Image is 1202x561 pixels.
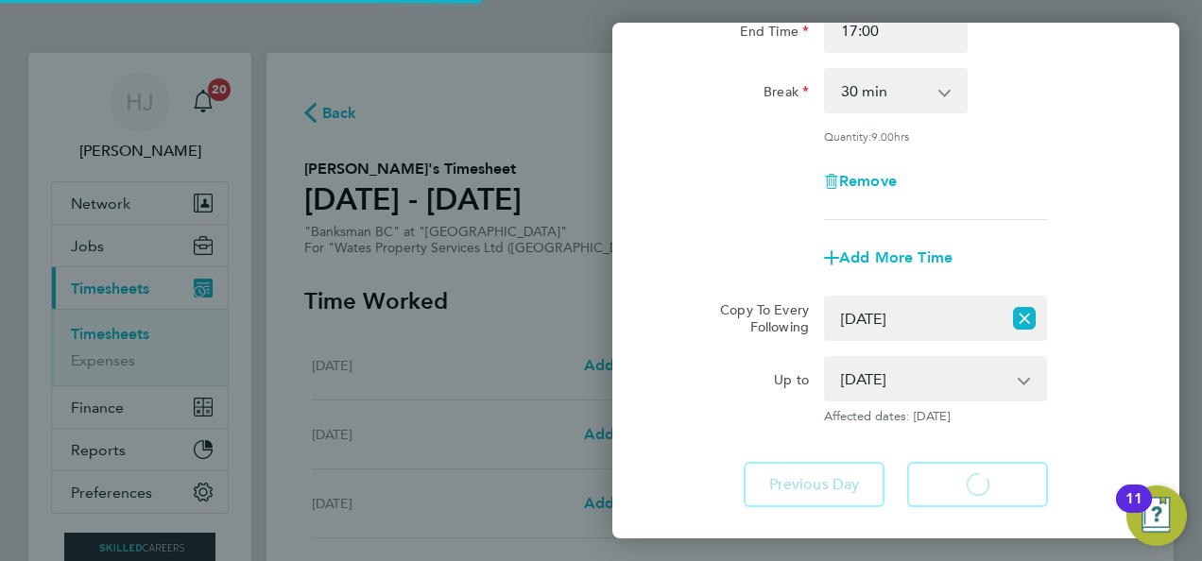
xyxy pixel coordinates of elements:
[774,371,809,394] label: Up to
[824,174,897,189] button: Remove
[871,128,894,144] span: 9.00
[705,301,809,335] label: Copy To Every Following
[839,172,897,190] span: Remove
[1125,499,1142,523] div: 11
[1126,485,1187,546] button: Open Resource Center, 11 new notifications
[1013,297,1036,339] button: Reset selection
[740,23,809,45] label: End Time
[764,83,809,106] label: Break
[824,409,1047,424] span: Affected dates: [DATE]
[839,248,953,266] span: Add More Time
[824,250,953,265] button: Add More Time
[824,8,968,53] input: E.g. 18:00
[824,128,1047,144] div: Quantity: hrs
